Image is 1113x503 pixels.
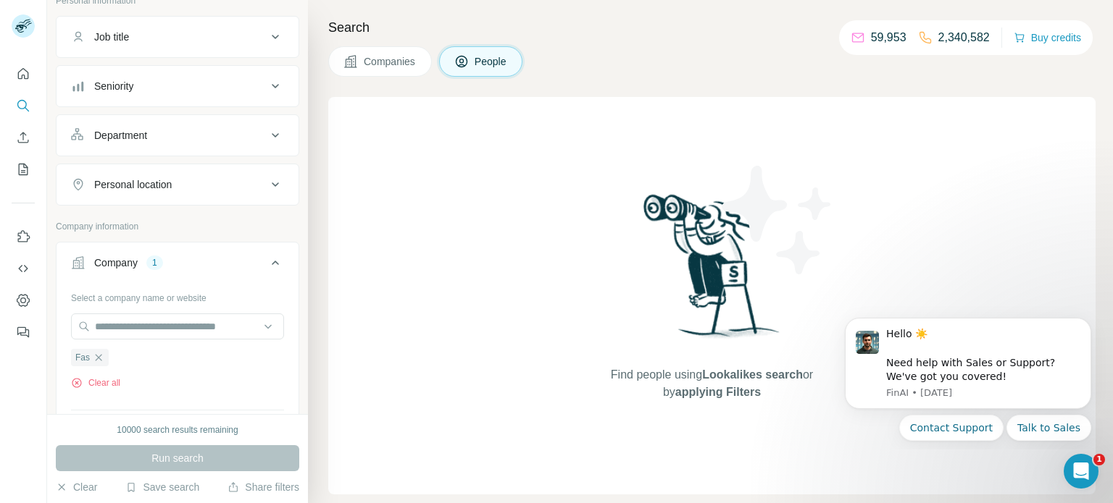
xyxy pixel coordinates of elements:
button: Department [57,118,299,153]
iframe: Intercom live chat [1064,454,1099,489]
button: Enrich CSV [12,124,35,151]
p: 2,340,582 [938,29,990,46]
button: Personal location [57,167,299,202]
button: Buy credits [1014,28,1081,48]
span: Fas [75,351,90,364]
span: Find people using or by [596,366,828,401]
button: Company1 [57,245,299,286]
button: Search [12,93,35,119]
div: Department [94,128,147,143]
button: Dashboard [12,287,35,313]
div: Select a company name or website [71,286,284,305]
button: Share filters [228,480,299,494]
span: applying Filters [675,386,761,398]
img: Surfe Illustration - Woman searching with binoculars [637,190,788,352]
div: Personal location [94,177,172,192]
p: Company information [56,220,299,233]
button: Use Surfe on LinkedIn [12,224,35,250]
div: 10000 search results remaining [117,423,238,436]
button: Quick start [12,61,35,87]
iframe: Intercom notifications message [823,305,1113,449]
button: Clear [56,480,97,494]
button: Use Surfe API [12,255,35,282]
span: Companies [364,54,417,69]
button: My lists [12,156,35,182]
div: Company [94,255,138,270]
button: Seniority [57,69,299,103]
div: Job title [94,30,129,44]
button: Feedback [12,319,35,345]
span: Lookalikes search [702,368,803,381]
span: 1 [1093,454,1105,465]
div: Seniority [94,79,133,93]
p: 59,953 [871,29,906,46]
img: Surfe Illustration - Stars [712,155,843,285]
h4: Search [328,17,1096,38]
div: 1 [146,256,163,269]
button: Job title [57,20,299,54]
button: Clear all [71,376,120,389]
button: Save search [125,480,199,494]
span: People [475,54,508,69]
